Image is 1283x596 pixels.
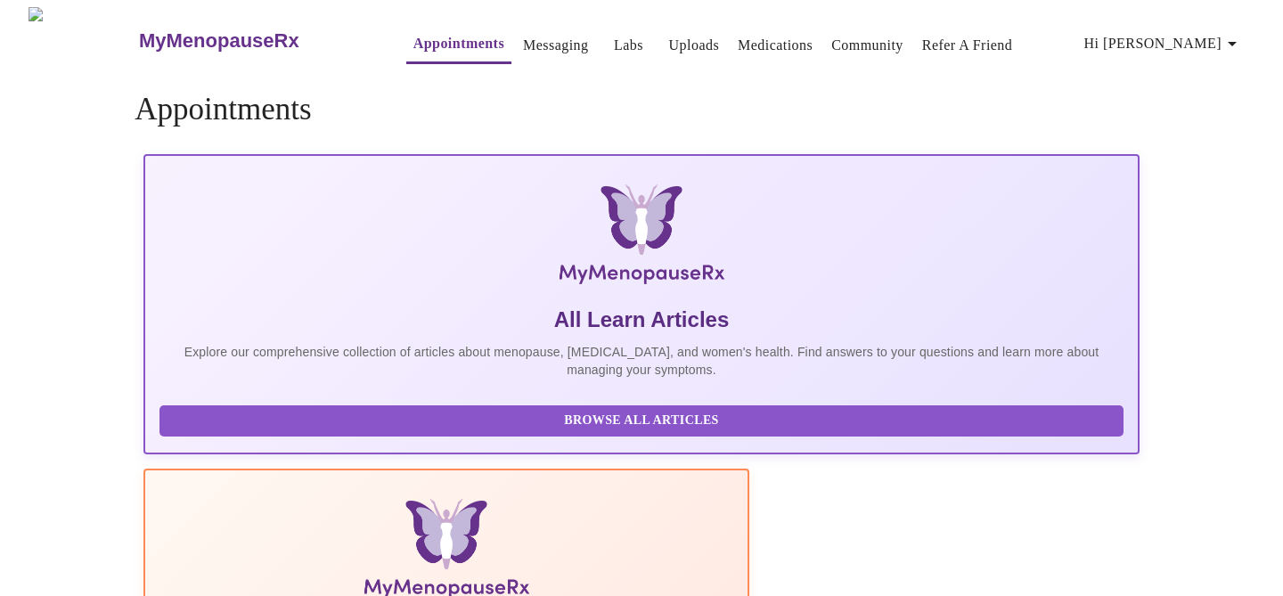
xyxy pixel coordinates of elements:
a: Uploads [669,33,720,58]
button: Labs [601,28,658,63]
a: Appointments [413,31,504,56]
a: Messaging [523,33,588,58]
a: Labs [614,33,643,58]
button: Medications [731,28,820,63]
img: MyMenopauseRx Logo [29,7,136,74]
a: Refer a Friend [922,33,1013,58]
a: Community [831,33,903,58]
h5: All Learn Articles [159,306,1124,334]
button: Browse All Articles [159,405,1124,437]
span: Browse All Articles [177,410,1106,432]
p: Explore our comprehensive collection of articles about menopause, [MEDICAL_DATA], and women's hea... [159,343,1124,379]
a: Medications [738,33,813,58]
img: MyMenopauseRx Logo [309,184,974,291]
h4: Appointments [135,92,1148,127]
button: Appointments [406,26,511,64]
button: Community [824,28,911,63]
h3: MyMenopauseRx [139,29,299,53]
span: Hi [PERSON_NAME] [1084,31,1243,56]
button: Refer a Friend [915,28,1020,63]
button: Uploads [662,28,727,63]
button: Hi [PERSON_NAME] [1077,26,1250,61]
button: Messaging [516,28,595,63]
a: MyMenopauseRx [136,10,370,72]
a: Browse All Articles [159,412,1128,427]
